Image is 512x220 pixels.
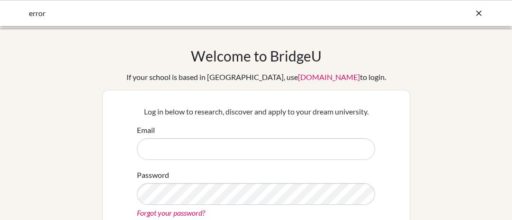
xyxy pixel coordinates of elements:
[137,106,375,117] p: Log in below to research, discover and apply to your dream university.
[191,47,322,64] h1: Welcome to BridgeU
[126,71,386,83] div: If your school is based in [GEOGRAPHIC_DATA], use to login.
[137,124,155,136] label: Email
[29,8,341,19] div: error
[137,169,169,181] label: Password
[137,208,205,217] a: Forgot your password?
[298,72,360,81] a: [DOMAIN_NAME]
